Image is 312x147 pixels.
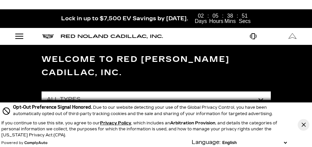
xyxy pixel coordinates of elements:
select: Language Select [221,140,288,146]
button: Close Button [298,119,309,131]
a: Red Noland Cadillac, Inc. [60,34,163,39]
span: : [207,13,209,19]
h3: Welcome to Red [PERSON_NAME] Cadillac, Inc. [42,53,271,79]
div: Language: [192,140,221,145]
span: Days [195,19,207,24]
span: 38 [224,13,237,19]
span: : [237,13,239,19]
span: Hours [209,19,222,24]
p: If you continue to use this site, you agree to our , which includes an , and details the categori... [1,121,277,137]
span: Mins [224,19,237,24]
span: : [222,13,224,19]
span: 05 [209,13,222,19]
a: ComplyAuto [24,141,48,145]
a: Privacy Policy [100,121,131,125]
a: Open Phone Modal [234,28,273,45]
strong: Arbitration Provision [170,121,215,125]
span: Lock in up to $7,500 EV Savings by [DATE]. [61,15,188,22]
span: Opt-Out Preference Signal Honored . [13,104,93,110]
a: Close [301,13,309,21]
a: Cadillac logo [42,34,54,39]
div: Due to our website detecting your use of the Global Privacy Control, you have been automatically ... [13,104,288,117]
div: Powered by [1,141,48,145]
select: Filter by type [42,91,271,107]
span: 51 [239,13,251,19]
span: 02 [195,13,207,19]
img: Cadillac logo [42,34,54,39]
a: Open Get Directions Modal [273,28,312,45]
span: Secs [239,19,251,24]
